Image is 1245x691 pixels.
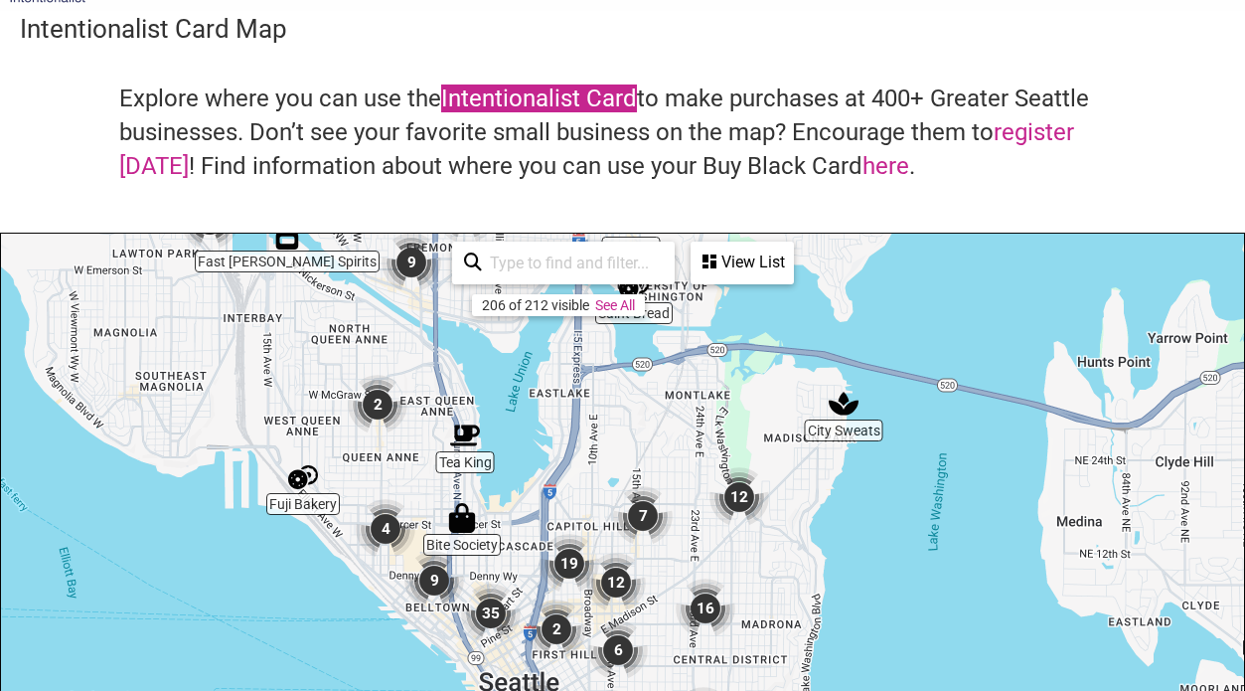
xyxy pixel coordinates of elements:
[280,454,326,500] div: Fuji Bakery
[264,212,310,258] div: Fast Penny Spirits
[453,576,529,651] div: 35
[519,592,594,667] div: 2
[580,612,656,688] div: 6
[821,381,866,427] div: City Sweats
[119,118,1074,180] a: register [DATE]
[348,491,423,567] div: 4
[862,152,909,180] a: here
[668,571,743,646] div: 16
[691,242,794,284] div: See a list of the visible businesses
[442,413,488,458] div: Tea King
[396,543,472,618] div: 9
[701,459,777,535] div: 12
[439,495,485,541] div: Bite Society
[172,182,247,258] div: 2
[532,526,607,602] div: 19
[693,244,792,281] div: View List
[605,478,681,554] div: 7
[452,242,675,284] div: Type to search and filter
[119,83,1126,183] h4: Explore where you can use the to make purchases at 400+ Greater Seattle businesses. Don’t see you...
[441,85,637,112] a: Intentionalist Card
[20,11,1225,47] h3: Intentionalist Card Map
[482,297,589,313] div: 206 of 212 visible
[578,545,654,620] div: 12
[340,367,415,442] div: 2
[482,244,663,282] input: Type to find and filter...
[374,225,449,300] div: 9
[595,297,635,313] a: See All
[611,263,657,309] div: Saint Bread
